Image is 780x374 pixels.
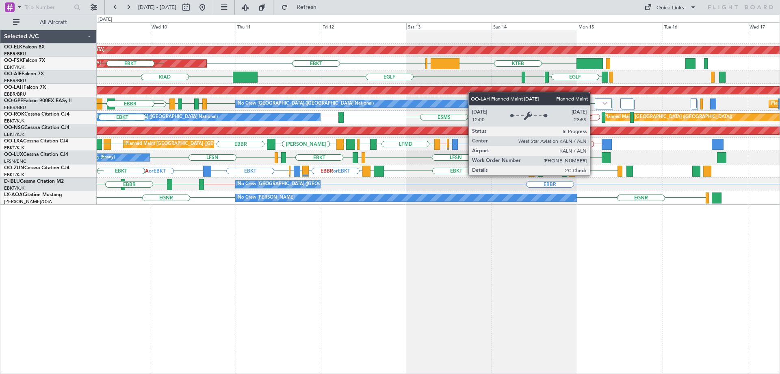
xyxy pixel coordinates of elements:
[4,64,24,70] a: EBKT/KJK
[65,22,150,30] div: Tue 9
[126,138,273,150] div: Planned Maint [GEOGRAPHIC_DATA] ([GEOGRAPHIC_DATA] National)
[4,51,26,57] a: EBBR/BRU
[602,102,607,105] img: arrow-gray.svg
[4,172,24,178] a: EBKT/KJK
[4,145,24,151] a: EBKT/KJK
[25,1,71,13] input: Trip Number
[4,192,23,197] span: LX-AOA
[4,166,24,171] span: OO-ZUN
[321,22,406,30] div: Fri 12
[640,1,700,14] button: Quick Links
[4,139,23,144] span: OO-LXA
[4,112,69,117] a: OO-ROKCessna Citation CJ4
[4,179,20,184] span: D-IBLU
[4,45,22,50] span: OO-ELK
[4,85,46,90] a: OO-LAHFalcon 7X
[4,125,69,130] a: OO-NSGCessna Citation CJ4
[4,131,24,138] a: EBKT/KJK
[577,22,662,30] div: Mon 15
[4,58,45,63] a: OO-FSXFalcon 7X
[4,166,69,171] a: OO-ZUNCessna Citation CJ4
[21,20,86,25] span: All Aircraft
[4,58,23,63] span: OO-FSX
[9,16,88,29] button: All Aircraft
[238,98,374,110] div: No Crew [GEOGRAPHIC_DATA] ([GEOGRAPHIC_DATA] National)
[4,118,24,124] a: EBKT/KJK
[138,4,176,11] span: [DATE] - [DATE]
[4,125,24,130] span: OO-NSG
[238,178,374,190] div: No Crew [GEOGRAPHIC_DATA] ([GEOGRAPHIC_DATA] National)
[4,72,44,77] a: OO-AIEFalcon 7X
[4,112,24,117] span: OO-ROK
[4,45,45,50] a: OO-ELKFalcon 8X
[4,192,62,197] a: LX-AOACitation Mustang
[4,98,23,103] span: OO-GPE
[4,152,68,157] a: OO-LUXCessna Citation CJ4
[4,199,52,205] a: [PERSON_NAME]/QSA
[277,1,326,14] button: Refresh
[406,22,492,30] div: Sat 13
[290,4,324,10] span: Refresh
[656,4,684,12] div: Quick Links
[604,111,732,123] div: Planned Maint [GEOGRAPHIC_DATA] ([GEOGRAPHIC_DATA])
[4,105,26,111] a: EBBR/BRU
[663,22,748,30] div: Tue 16
[4,78,26,84] a: EBBR/BRU
[4,179,64,184] a: D-IBLUCessna Citation M2
[150,22,235,30] div: Wed 10
[98,16,112,23] div: [DATE]
[4,98,71,103] a: OO-GPEFalcon 900EX EASy II
[4,158,26,164] a: LFSN/ENC
[238,192,295,204] div: No Crew [PERSON_NAME]
[236,22,321,30] div: Thu 11
[4,85,24,90] span: OO-LAH
[4,139,68,144] a: OO-LXACessna Citation CJ4
[492,22,577,30] div: Sun 14
[4,152,23,157] span: OO-LUX
[4,72,22,77] span: OO-AIE
[4,91,26,97] a: EBBR/BRU
[67,111,218,123] div: A/C Unavailable [GEOGRAPHIC_DATA] ([GEOGRAPHIC_DATA] National)
[4,185,24,191] a: EBKT/KJK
